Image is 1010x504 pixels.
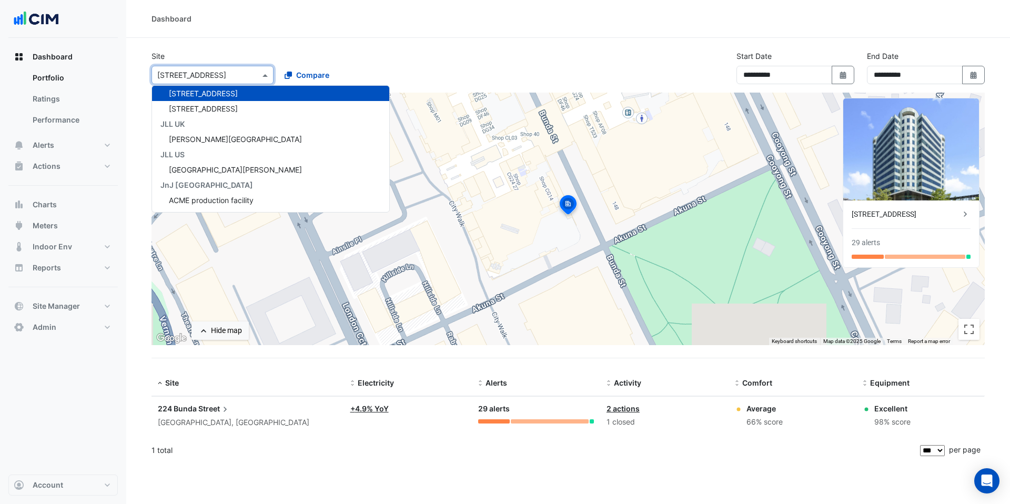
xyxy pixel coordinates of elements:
[14,241,24,252] app-icon: Indoor Env
[607,404,640,413] a: 2 actions
[870,378,910,387] span: Equipment
[33,301,80,311] span: Site Manager
[486,378,507,387] span: Alerts
[160,211,198,220] span: JnJ Group
[169,165,302,174] span: [GEOGRAPHIC_DATA][PERSON_NAME]
[278,66,336,84] button: Compare
[746,416,783,428] div: 66% score
[8,257,118,278] button: Reports
[614,378,641,387] span: Activity
[969,70,978,79] fa-icon: Select Date
[823,338,881,344] span: Map data ©2025 Google
[14,161,24,172] app-icon: Actions
[151,437,918,463] div: 1 total
[874,403,911,414] div: Excellent
[736,51,772,62] label: Start Date
[852,209,960,220] div: [STREET_ADDRESS]
[33,220,58,231] span: Meters
[607,416,722,428] div: 1 closed
[350,404,389,413] a: +4.9% YoY
[8,135,118,156] button: Alerts
[33,263,61,273] span: Reports
[14,199,24,210] app-icon: Charts
[14,220,24,231] app-icon: Meters
[8,215,118,236] button: Meters
[33,322,56,332] span: Admin
[8,46,118,67] button: Dashboard
[742,378,772,387] span: Comfort
[874,416,911,428] div: 98% score
[33,199,57,210] span: Charts
[867,51,898,62] label: End Date
[746,403,783,414] div: Average
[8,317,118,338] button: Admin
[478,403,594,415] div: 29 alerts
[158,417,338,429] div: [GEOGRAPHIC_DATA], [GEOGRAPHIC_DATA]
[772,338,817,345] button: Keyboard shortcuts
[14,140,24,150] app-icon: Alerts
[33,140,54,150] span: Alerts
[852,237,880,248] div: 29 alerts
[8,67,118,135] div: Dashboard
[557,194,580,219] img: site-pin-selected.svg
[24,88,118,109] a: Ratings
[24,109,118,130] a: Performance
[169,135,302,144] span: [PERSON_NAME][GEOGRAPHIC_DATA]
[887,338,902,344] a: Terms (opens in new tab)
[169,104,238,113] span: [STREET_ADDRESS]
[8,194,118,215] button: Charts
[191,321,249,340] button: Hide map
[154,331,189,345] a: Open this area in Google Maps (opens a new window)
[949,445,981,454] span: per page
[169,89,238,98] span: [STREET_ADDRESS]
[839,70,848,79] fa-icon: Select Date
[151,13,191,24] div: Dashboard
[169,196,254,205] span: ACME production facility
[296,69,329,80] span: Compare
[151,51,165,62] label: Site
[198,403,230,415] span: Street
[33,161,60,172] span: Actions
[843,98,979,200] img: 224 Bunda Street
[151,85,390,213] ng-dropdown-panel: Options list
[160,119,185,128] span: JLL UK
[160,150,185,159] span: JLL US
[8,156,118,177] button: Actions
[14,263,24,273] app-icon: Reports
[8,236,118,257] button: Indoor Env
[14,301,24,311] app-icon: Site Manager
[165,378,179,387] span: Site
[8,475,118,496] button: Account
[13,8,60,29] img: Company Logo
[974,468,999,493] div: Open Intercom Messenger
[211,325,242,336] div: Hide map
[160,180,253,189] span: JnJ [GEOGRAPHIC_DATA]
[958,319,979,340] button: Toggle fullscreen view
[358,378,394,387] span: Electricity
[14,322,24,332] app-icon: Admin
[154,331,189,345] img: Google
[8,296,118,317] button: Site Manager
[908,338,950,344] a: Report a map error
[33,52,73,62] span: Dashboard
[158,404,197,413] span: 224 Bunda
[33,480,63,490] span: Account
[14,52,24,62] app-icon: Dashboard
[24,67,118,88] a: Portfolio
[33,241,72,252] span: Indoor Env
